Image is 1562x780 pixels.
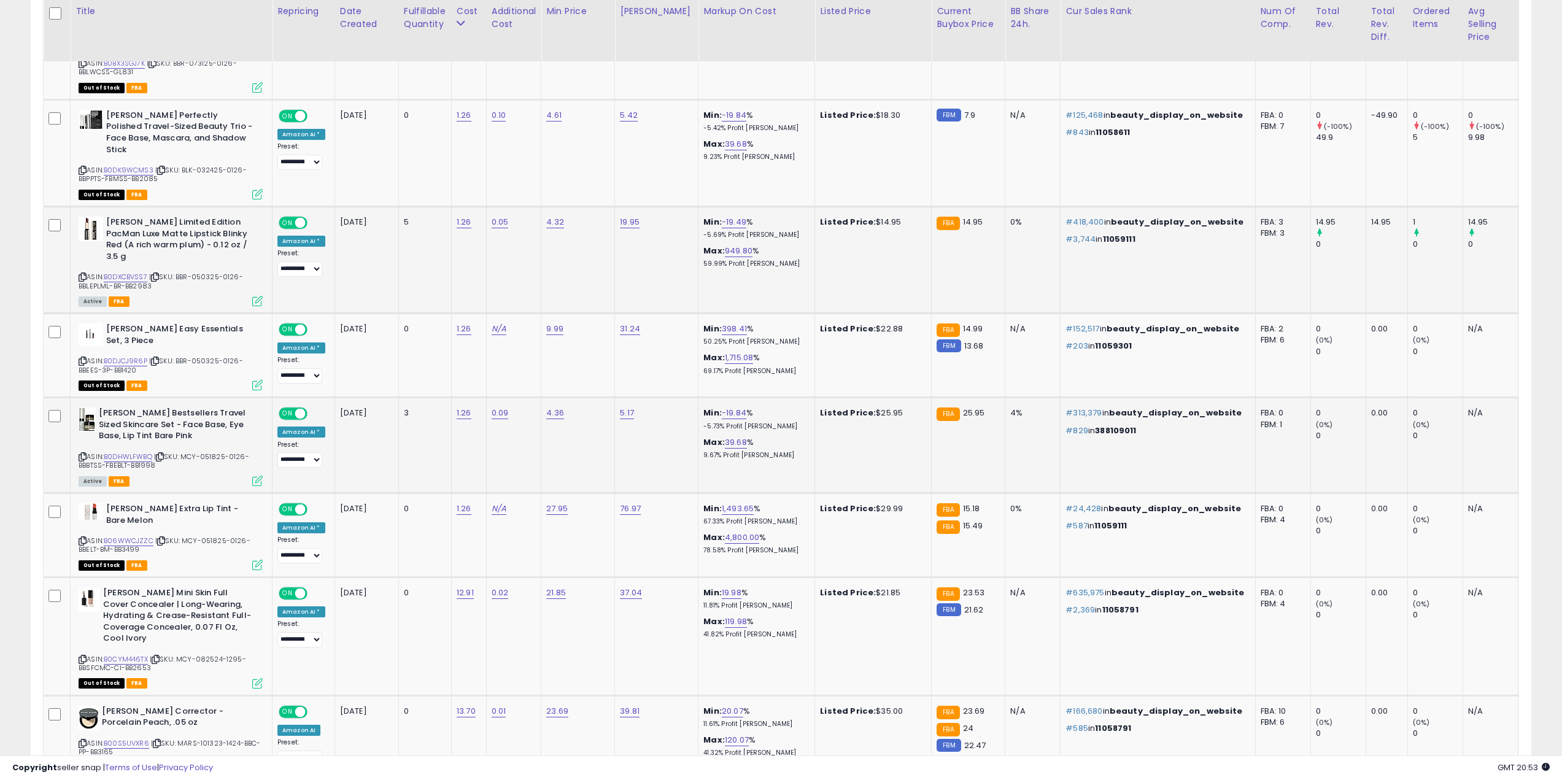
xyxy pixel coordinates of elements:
p: in [1065,520,1245,531]
img: 3132fK3zjUL._SL40_.jpg [79,323,103,346]
div: 9.98 [1468,132,1518,143]
a: -19.84 [722,407,746,419]
p: in [1065,503,1245,514]
p: 9.67% Profit [PERSON_NAME] [703,451,805,460]
a: -19.49 [722,216,746,228]
div: 0 [1468,110,1518,121]
small: FBA [937,587,959,601]
div: $18.30 [820,110,922,121]
span: FBA [126,83,147,93]
a: B00S5UVXR6 [104,738,149,749]
div: Amazon AI * [277,236,325,247]
a: 0.10 [492,109,506,122]
a: 76.97 [620,503,641,515]
b: Max: [703,245,725,257]
a: 19.98 [722,587,741,599]
div: 0 [1413,430,1463,441]
span: OFF [306,504,325,515]
span: | SKU: BLK-032425-0126-BBPPTS-FBMSS-BB2085 [79,165,247,183]
b: Listed Price: [820,503,876,514]
div: [DATE] [340,503,389,514]
a: 37.04 [620,587,642,599]
div: % [703,139,805,161]
span: beauty_display_on_website [1112,587,1245,598]
div: ASIN: [79,503,263,569]
small: (-100%) [1421,122,1449,131]
a: 120.07 [725,734,749,746]
small: FBA [937,323,959,337]
a: 398.41 [722,323,747,335]
p: in [1065,425,1245,436]
b: Listed Price: [820,109,876,121]
div: 0 [404,323,442,334]
div: Additional Cost [492,5,536,31]
b: [PERSON_NAME] Bestsellers Travel Sized Skincare Set - Face Base, Eye Base, Lip Tint Bare Pink [99,407,248,445]
div: % [703,245,805,268]
span: 11058611 [1096,126,1130,138]
div: Fulfillable Quantity [404,5,446,31]
div: Amazon AI * [277,427,325,438]
div: 0 [1413,587,1463,598]
a: 949.80 [725,245,752,257]
span: beauty_display_on_website [1108,503,1242,514]
a: 4.61 [546,109,562,122]
small: (0%) [1316,515,1333,525]
b: Min: [703,503,722,514]
div: 3 [404,407,442,419]
div: 0 [1316,525,1366,536]
div: N/A [1468,503,1509,514]
div: FBA: 0 [1261,407,1301,419]
div: Repricing [277,5,330,18]
span: beauty_display_on_website [1109,407,1242,419]
div: FBM: 7 [1261,121,1301,132]
b: [PERSON_NAME] Perfectly Polished Travel-Sized Beauty Trio - Face Base, Mascara, and Shadow Stick [106,110,255,158]
div: $21.85 [820,587,922,598]
div: Preset: [277,142,325,170]
div: Preset: [277,441,325,468]
small: (0%) [1413,515,1430,525]
span: ON [280,589,295,599]
span: FBA [126,380,147,391]
span: 15.18 [963,503,980,514]
b: [PERSON_NAME] Limited Edition PacMan Luxe Matte Lipstick Blinky Red (A rich warm plum) - 0.12 oz ... [106,217,255,265]
span: 388109011 [1095,425,1136,436]
p: -5.42% Profit [PERSON_NAME] [703,124,805,133]
div: 14.95 [1371,217,1398,228]
div: 0.00 [1371,503,1398,514]
div: 0 [404,587,442,598]
div: $14.95 [820,217,922,228]
div: FBM: 3 [1261,228,1301,239]
span: 11059111 [1103,233,1135,245]
div: % [703,437,805,460]
div: Amazon AI * [277,522,325,533]
b: Min: [703,109,722,121]
span: 7.9 [964,109,975,121]
div: Min Price [546,5,609,18]
span: | SKU: MCY-051825-0126-BBBTSS-FBEBLT-BB1998 [79,452,249,470]
div: $22.88 [820,323,922,334]
small: (0%) [1413,599,1430,609]
span: 23.53 [963,587,985,598]
div: 0.00 [1371,587,1398,598]
small: (0%) [1316,335,1333,345]
div: % [703,532,805,555]
div: ASIN: [79,587,263,687]
span: #843 [1065,126,1089,138]
span: OFF [306,409,325,419]
a: B0BX3SGJ7K [104,58,145,69]
div: Current Buybox Price [937,5,1000,31]
div: N/A [1468,407,1509,419]
b: Max: [703,436,725,448]
img: 41WqwFlHu5L._SL40_.jpg [79,217,103,241]
span: OFF [306,589,325,599]
small: (0%) [1413,335,1430,345]
span: #635,975 [1065,587,1104,598]
span: All listings that are currently out of stock and unavailable for purchase on Amazon [79,190,125,200]
p: -5.69% Profit [PERSON_NAME] [703,231,805,239]
img: 41OjknO5+oL._SL40_.jpg [79,706,99,730]
a: 1.26 [457,323,471,335]
a: 1.26 [457,407,471,419]
small: (0%) [1413,420,1430,430]
span: #587 [1065,520,1088,531]
div: 0 [404,503,442,514]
